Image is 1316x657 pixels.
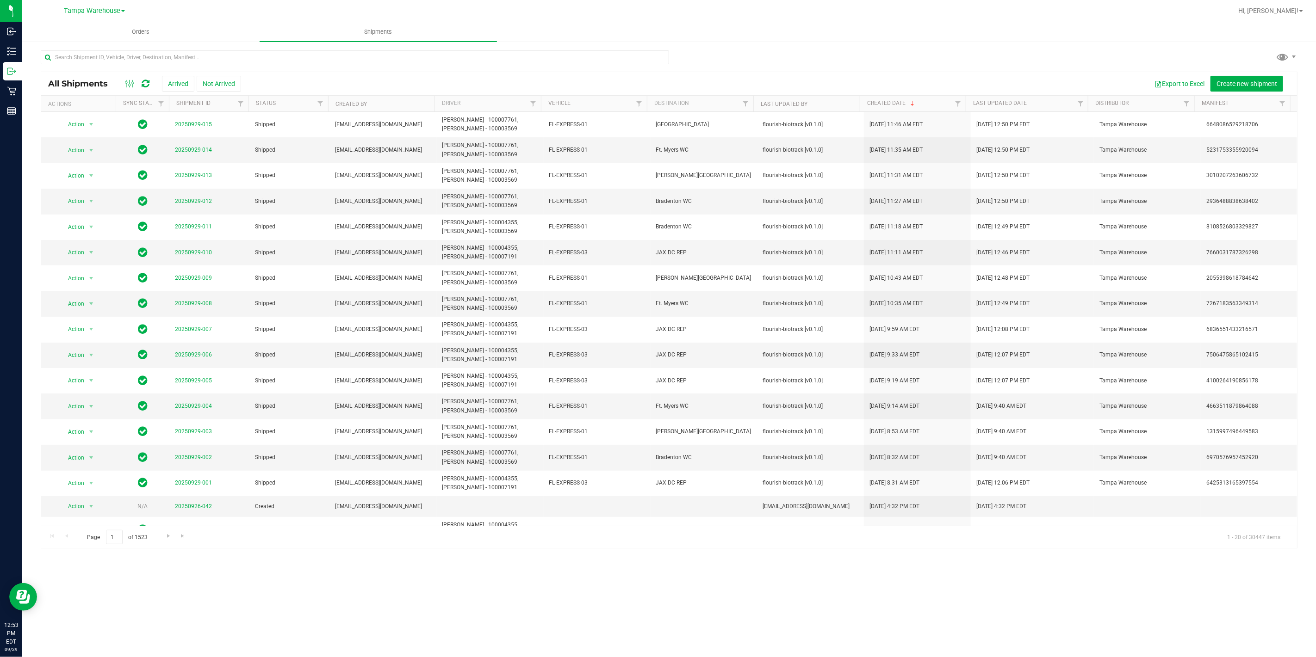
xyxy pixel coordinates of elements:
span: 4100264190856178 [1206,376,1291,385]
span: [PERSON_NAME] - 100007761, [PERSON_NAME] - 100003569 [442,295,538,313]
span: Tampa Warehouse [64,7,120,15]
a: 20250929-002 [175,454,212,461]
span: JAX DC REP [656,248,752,257]
span: [DATE] 12:07 PM EDT [976,376,1030,385]
span: [PERSON_NAME] - 100007761, [PERSON_NAME] - 100003569 [442,167,538,184]
button: Not Arrived [197,76,241,92]
span: Create new shipment [1217,80,1277,87]
span: [DATE] 11:18 AM EDT [869,222,923,231]
span: In Sync [138,425,148,438]
span: In Sync [138,246,148,259]
a: Vehicle [548,100,571,106]
span: flourish-biotrack [v0.1.0] [763,120,823,129]
p: 12:53 PM EDT [4,621,18,646]
span: Action [60,195,85,208]
span: [DATE] 12:50 PM EDT [976,171,1030,180]
span: [DATE] 11:11 AM EDT [869,248,923,257]
span: FL-EXPRESS-01 [549,299,645,308]
span: [DATE] 12:49 PM EDT [976,299,1030,308]
span: Tampa Warehouse [1099,427,1195,436]
span: WPB DC [656,525,752,534]
a: Filter [1073,96,1088,111]
span: FL-EXPRESS-03 [549,376,645,385]
span: Shipped [255,120,324,129]
a: Filter [1179,96,1194,111]
span: Shipped [255,525,324,534]
a: Shipment ID [176,100,211,106]
span: [EMAIL_ADDRESS][DOMAIN_NAME] [335,274,422,282]
span: flourish-biotrack [v0.1.0] [763,299,823,308]
a: Created Date [867,100,916,106]
span: FL-EXPRESS-01 [549,120,645,129]
a: 20250929-009 [175,275,212,281]
span: Action [60,246,85,259]
span: Page of 1523 [79,530,155,544]
span: [PERSON_NAME] - 100007761, [PERSON_NAME] - 100003569 [442,423,538,441]
a: Filter [313,96,328,111]
span: flourish-biotrack [v0.1.0] [763,525,823,534]
span: [EMAIL_ADDRESS][DOMAIN_NAME] [335,222,422,231]
span: select [86,500,97,513]
span: select [86,349,97,362]
span: select [86,323,97,336]
span: 7660031787326298 [1206,248,1291,257]
input: 1 [106,530,123,544]
span: In Sync [138,195,148,208]
span: [DATE] 9:33 AM EDT [869,350,919,359]
span: [PERSON_NAME][GEOGRAPHIC_DATA] [656,171,752,180]
span: [DATE] 11:35 AM EDT [869,146,923,154]
span: [DATE] 9:40 AM EDT [976,453,1026,462]
span: [DATE] 8:53 AM EDT [869,427,919,436]
span: 1 - 20 of 30447 items [1220,530,1288,544]
span: flourish-biotrack [v0.1.0] [763,146,823,154]
inline-svg: Outbound [7,67,16,76]
span: Bradenton WC [656,453,752,462]
span: Ft. Myers WC [656,299,752,308]
span: Bradenton WC [656,222,752,231]
span: Action [60,349,85,362]
span: Shipped [255,146,324,154]
a: 20250929-008 [175,300,212,307]
span: 6836551433216571 [1206,325,1291,334]
a: Filter [154,96,169,111]
span: [DATE] 8:32 AM EDT [869,453,919,462]
span: [DATE] 4:32 PM EDT [869,502,919,511]
span: Shipped [255,274,324,282]
button: Arrived [162,76,194,92]
span: [DATE] 3:23 PM EDT [976,525,1026,534]
span: N/A [137,503,148,510]
span: [EMAIL_ADDRESS][DOMAIN_NAME] [335,197,422,206]
span: Tampa Warehouse [1099,525,1195,534]
span: Action [60,118,85,131]
span: select [86,169,97,182]
span: Shipments [352,28,404,36]
span: Shipped [255,402,324,411]
span: Tampa Warehouse [1099,325,1195,334]
a: 20250929-015 [175,121,212,128]
span: select [86,374,97,387]
span: [EMAIL_ADDRESS][DOMAIN_NAME] [335,402,422,411]
span: Action [60,477,85,490]
span: FL-EXPRESS-03 [549,479,645,487]
span: Action [60,400,85,413]
a: Sync Status [123,100,159,106]
span: In Sync [138,374,148,387]
span: In Sync [138,348,148,361]
span: select [86,400,97,413]
span: flourish-biotrack [v0.1.0] [763,453,823,462]
span: Ft. Myers WC [656,402,752,411]
span: FL-EXPRESS-01 [549,274,645,282]
span: [PERSON_NAME] - 100007761, [PERSON_NAME] - 100003569 [442,448,538,466]
a: Filter [525,96,540,111]
p: 09/29 [4,646,18,653]
span: [EMAIL_ADDRESS][DOMAIN_NAME] [335,299,422,308]
span: In Sync [138,323,148,336]
span: Ft. Myers WC [656,146,752,154]
span: [DATE] 12:50 PM EDT [976,146,1030,154]
span: Action [60,272,85,285]
a: 20250929-011 [175,223,212,230]
span: Action [60,500,85,513]
span: In Sync [138,143,148,156]
a: 20250929-001 [175,479,212,486]
span: Created [255,502,324,511]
